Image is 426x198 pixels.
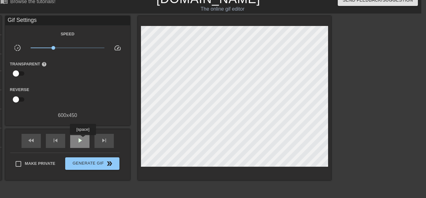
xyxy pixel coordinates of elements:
button: Generate Gif [65,157,119,170]
div: 600 x 450 [5,112,130,119]
span: Generate Gif [68,160,117,167]
span: speed [114,44,121,52]
label: Reverse [10,87,29,93]
span: double_arrow [106,160,113,167]
span: skip_previous [52,137,59,144]
div: Gif Settings [5,16,130,25]
div: The online gif editor [140,5,304,13]
label: Speed [61,31,74,37]
span: fast_rewind [27,137,35,144]
span: play_arrow [76,137,84,144]
span: help [41,62,47,67]
span: skip_next [100,137,108,144]
span: Make Private [25,160,56,167]
span: slow_motion_video [14,44,21,52]
label: Transparent [10,61,47,67]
